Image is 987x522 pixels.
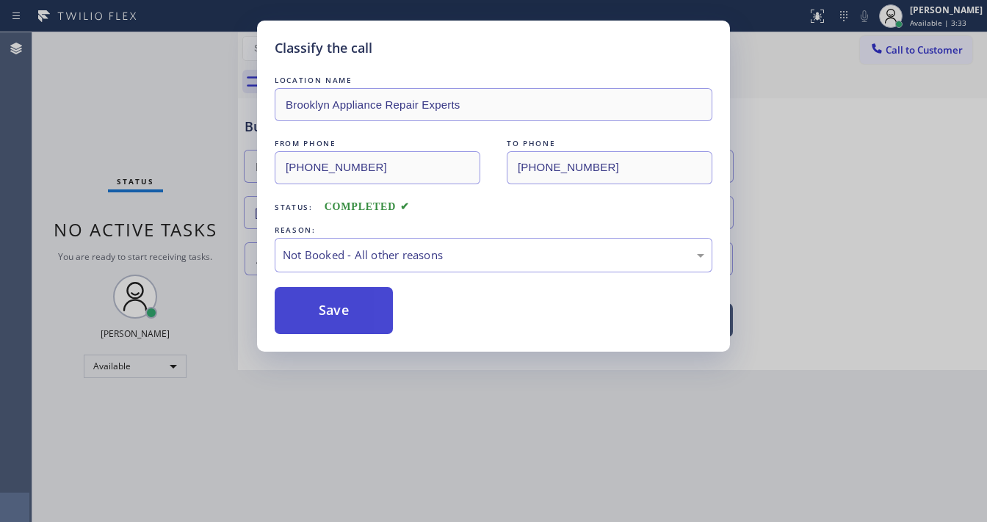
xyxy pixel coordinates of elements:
span: COMPLETED [325,201,410,212]
button: Save [275,287,393,334]
div: TO PHONE [507,136,712,151]
div: FROM PHONE [275,136,480,151]
span: Status: [275,202,313,212]
input: From phone [275,151,480,184]
input: To phone [507,151,712,184]
div: LOCATION NAME [275,73,712,88]
div: Not Booked - All other reasons [283,247,704,264]
div: REASON: [275,222,712,238]
h5: Classify the call [275,38,372,58]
